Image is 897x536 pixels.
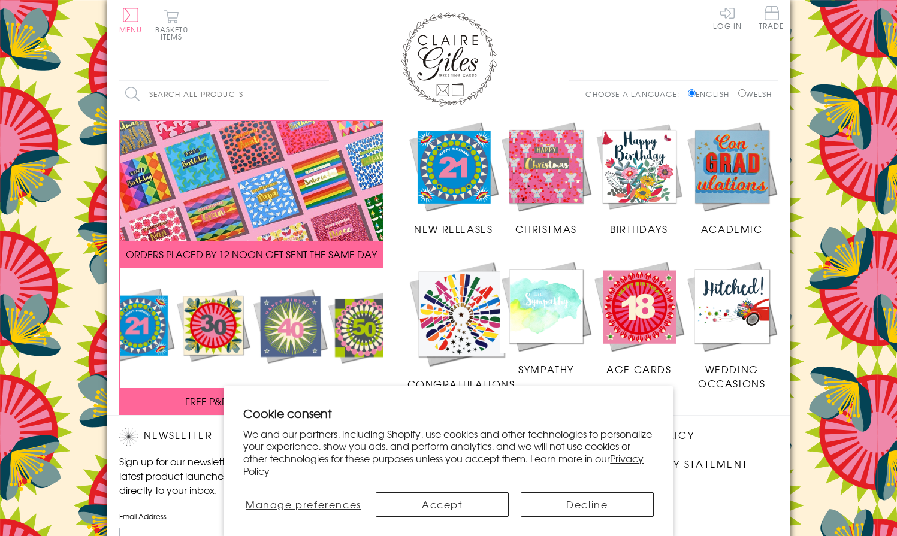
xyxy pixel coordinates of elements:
[713,6,742,29] a: Log In
[376,492,509,517] button: Accept
[119,511,323,522] label: Email Address
[407,260,515,391] a: Congratulations
[243,492,363,517] button: Manage preferences
[515,222,576,236] span: Christmas
[317,81,329,108] input: Search
[185,394,317,408] span: FREE P&P ON ALL UK ORDERS
[119,454,323,497] p: Sign up for our newsletter to receive the latest product launches, news and offers directly to yo...
[407,377,515,391] span: Congratulations
[688,89,735,99] label: English
[593,260,685,376] a: Age Cards
[701,222,763,236] span: Academic
[759,6,784,29] span: Trade
[243,428,654,477] p: We and our partners, including Shopify, use cookies and other technologies to personalize your ex...
[521,492,654,517] button: Decline
[119,81,329,108] input: Search all products
[688,89,696,97] input: English
[606,362,671,376] span: Age Cards
[518,362,574,376] span: Sympathy
[126,247,377,261] span: ORDERS PLACED BY 12 NOON GET SENT THE SAME DAY
[738,89,746,97] input: Welsh
[685,260,778,390] a: Wedding Occasions
[414,222,493,236] span: New Releases
[243,451,644,478] a: Privacy Policy
[599,456,748,473] a: Accessibility Statement
[593,120,685,237] a: Birthdays
[610,222,668,236] span: Birthdays
[407,120,500,237] a: New Releases
[585,89,685,99] p: Choose a language:
[119,428,323,446] h2: Newsletter
[161,24,188,42] span: 0 items
[698,362,765,390] span: Wedding Occasions
[500,120,593,237] a: Christmas
[119,8,143,33] button: Menu
[155,10,188,40] button: Basket0 items
[738,89,772,99] label: Welsh
[759,6,784,32] a: Trade
[246,497,361,511] span: Manage preferences
[119,24,143,35] span: Menu
[500,260,593,376] a: Sympathy
[685,120,778,237] a: Academic
[243,405,654,422] h2: Cookie consent
[401,12,497,107] img: Claire Giles Greetings Cards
